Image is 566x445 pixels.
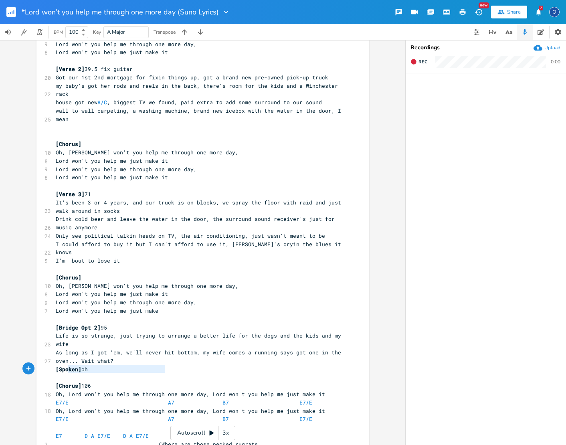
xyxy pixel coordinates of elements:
span: oh [56,366,88,373]
div: Autoscroll [170,426,235,440]
button: Upload [534,43,560,52]
span: E7/E [97,432,110,439]
div: New [479,2,489,8]
span: I could afford to buy it but I can't afford to use it, [PERSON_NAME]'s cryin the blues it knows [56,241,344,256]
span: Oh, [PERSON_NAME] won't you help me through one more day, [56,149,239,156]
span: E7/E [299,415,312,423]
span: *Lord won’t you help me through one more day (Suno Lyrics) [22,8,219,16]
span: [Bridge Opt 2] [56,324,101,331]
div: 2 [539,6,543,10]
span: Lord won't you help me just make it [56,49,168,56]
span: A7 [168,399,174,406]
span: my baby's got her rods and reels in the back, there's room for the kids and a Winchester rack [56,82,341,98]
button: 2 [530,5,546,19]
span: 39.5 fix guitar [56,65,133,73]
span: It's been 3 or 4 years, and our truck is on blocks, we spray the floor with raid and just walk ar... [56,199,344,214]
span: A [129,432,133,439]
div: Share [507,8,521,16]
span: Got our 1st 2nd mortgage for fixin things up, got a brand new pre-owned pick-up truck [56,74,328,81]
span: A [91,432,94,439]
div: Transpose [154,30,176,34]
button: Rec [407,55,431,68]
span: E7/E [136,432,149,439]
span: I'm 'bout to lose it [56,257,120,264]
span: D [85,432,88,439]
span: E7 [56,432,62,439]
span: Lord won't you help me just make it [56,157,168,164]
span: A7 [168,415,174,423]
span: Lord won't you help me just make it [56,290,168,297]
div: Recordings [410,45,561,51]
span: E7/E [56,415,69,423]
span: B7 [222,399,229,406]
span: [Verse 3] [56,190,85,198]
span: 95 [56,324,107,331]
span: Drink cold beer and leave the water in the door, the surround sound receiver's just for music any... [56,215,338,231]
span: Lord won't you help me through one more day, [56,299,197,306]
div: Old Kountry [549,7,560,17]
button: Share [491,6,527,18]
span: A/C [97,99,107,106]
span: E7/E [299,399,312,406]
span: E7/E [56,399,69,406]
span: Oh, Lord won't you help me through one more day, Lord won't you help me just make it [56,390,325,398]
span: Oh, Lord won't you help me through one more day, Lord won't you help me just make it [56,407,325,415]
div: 0:00 [551,59,560,64]
span: [Spoken] [56,366,81,373]
div: BPM [54,30,63,34]
div: Upload [544,44,560,51]
span: Only see political talkin heads on TV, the air conditioning, just wasn't meant to be [56,232,325,239]
span: 71 [56,190,91,198]
span: As long as I got 'em, we'll never hit bottom, my wife comes a running says got one in the oven...... [56,349,344,364]
div: 3x [218,426,233,440]
span: [Chorus] [56,382,81,389]
span: Lord won't you help me just make it [56,174,168,181]
span: [Chorus] [56,274,81,281]
span: house got new , biggest TV we found, paid extra to add some surround to our sound [56,99,322,106]
span: Lord won't you help me through one more day, [56,166,197,173]
span: [Verse 2] [56,65,85,73]
span: Life is so strange, just trying to arrange a better life for the dogs and the kids and my wife [56,332,344,348]
span: A Major [107,28,125,36]
div: Key [93,30,101,34]
span: Oh, [PERSON_NAME] won't you help me through one more day, [56,282,239,289]
span: B7 [222,415,229,423]
span: 106 [56,382,91,389]
span: D [123,432,126,439]
button: New [471,5,487,19]
span: wall to wall carpeting, a washing machine, brand new icebox with the water in the door, I mean [56,107,344,123]
span: Rec [418,59,427,65]
span: Lord won't you help me through one more day, [56,40,197,48]
span: Lord won't you help me just make [56,307,158,314]
span: [Chorus] [56,140,81,148]
button: O [549,3,560,21]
